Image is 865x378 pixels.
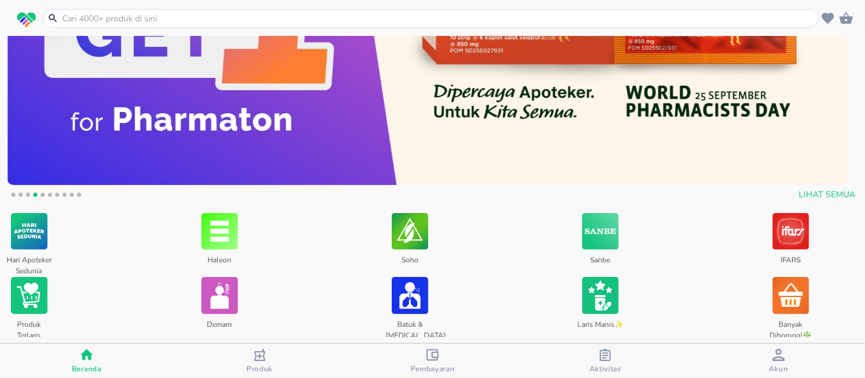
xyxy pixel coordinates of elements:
img: Laris Manis✨ [582,276,619,314]
button: 5 [36,191,49,203]
button: Pembayaran [346,344,519,378]
img: Hari Apoteker Sedunia [11,212,47,250]
button: 2 [15,191,27,203]
button: 8 [58,191,71,203]
span: Aktivitas [589,364,622,374]
img: Batuk & Flu [392,276,428,314]
img: Soho [392,212,428,250]
button: 10 [73,191,85,203]
button: 9 [66,191,78,203]
span: Akun [769,364,788,374]
img: Produk Terlaris [11,276,47,314]
img: Banyak Diborong!❇️ [773,276,809,314]
p: Sanbe [576,250,624,270]
button: Akun [692,344,865,378]
p: Batuk & [MEDICAL_DATA] [386,315,434,334]
p: Laris Manis✨ [576,315,624,334]
p: Produk Terlaris [5,315,53,334]
span: Pembayaran [411,364,455,374]
img: logo_swiperx_s.bd005f3b.svg [17,12,36,28]
p: Banyak Diborong!❇️ [766,315,815,334]
button: 7 [51,191,63,203]
img: Sanbe [582,212,619,250]
p: IFARS [766,250,815,270]
button: Aktivitas [519,344,692,378]
span: Produk [246,364,273,374]
span: Lihat Semua [799,187,855,203]
img: Haleon [201,212,238,250]
img: IFARS [773,212,809,250]
button: 6 [44,191,56,203]
button: 4 [29,191,41,203]
button: 3 [22,191,34,203]
button: Produk [173,344,346,378]
p: Soho [386,250,434,270]
img: Demam [201,276,238,314]
p: Haleon [195,250,243,270]
button: 1 [7,191,19,203]
p: Hari Apoteker Sedunia [5,250,53,270]
span: Beranda [72,364,102,374]
input: Cari 4000+ produk di sini [61,12,816,25]
p: Demam [195,315,243,334]
button: Lihat Semua [794,184,858,206]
